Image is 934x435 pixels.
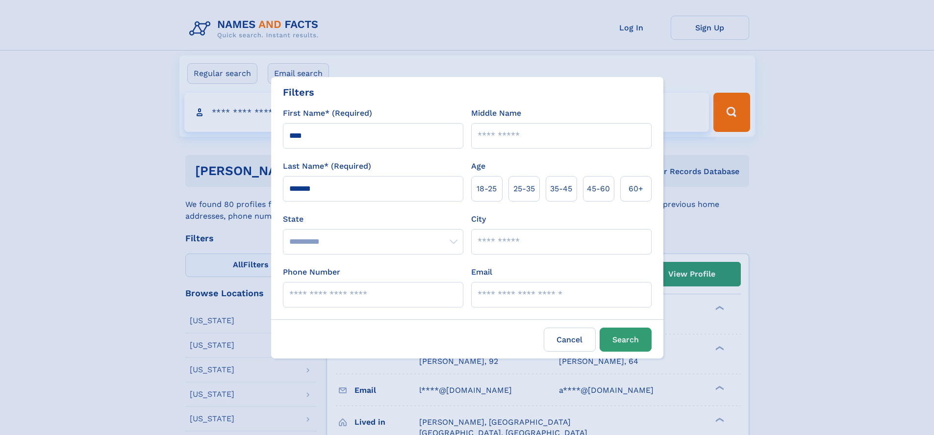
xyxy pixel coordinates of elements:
[471,266,492,278] label: Email
[283,213,463,225] label: State
[513,183,535,195] span: 25‑35
[477,183,497,195] span: 18‑25
[471,213,486,225] label: City
[629,183,643,195] span: 60+
[600,328,652,352] button: Search
[587,183,610,195] span: 45‑60
[283,107,372,119] label: First Name* (Required)
[471,107,521,119] label: Middle Name
[544,328,596,352] label: Cancel
[283,160,371,172] label: Last Name* (Required)
[550,183,572,195] span: 35‑45
[471,160,485,172] label: Age
[283,266,340,278] label: Phone Number
[283,85,314,100] div: Filters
